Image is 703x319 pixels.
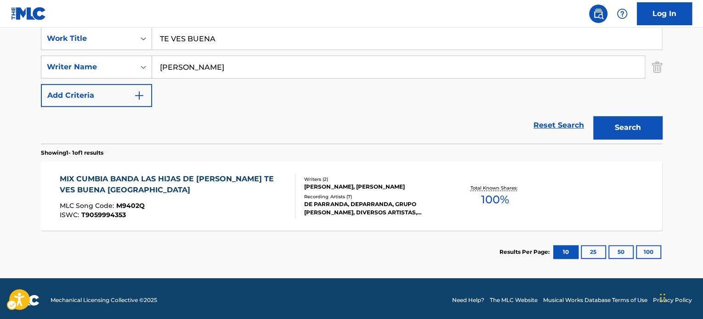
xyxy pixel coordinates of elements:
[593,8,604,19] img: search
[470,185,519,191] p: Total Known Shares:
[657,275,703,319] iframe: Hubspot Iframe
[636,245,661,259] button: 100
[47,62,130,73] div: Writer Name
[581,245,606,259] button: 25
[660,284,665,312] div: Drag
[529,115,589,135] a: Reset Search
[41,149,103,157] p: Showing 1 - 1 of 1 results
[490,296,538,304] a: The MLC Website
[134,90,145,101] img: 9d2ae6d4665cec9f34b9.svg
[41,27,662,144] form: Search Form
[543,296,647,304] a: Musical Works Database Terms of Use
[617,8,628,19] img: help
[47,33,130,44] div: Work Title
[41,84,152,107] button: Add Criteria
[60,211,81,219] span: ISWC :
[553,245,578,259] button: 10
[653,296,692,304] a: Privacy Policy
[11,7,46,20] img: MLC Logo
[60,173,288,196] div: MIX CUMBIA BANDA LAS HIJAS DE [PERSON_NAME] TE VES BUENA [GEOGRAPHIC_DATA]
[652,56,662,78] img: Delete Criterion
[60,201,116,210] span: MLC Song Code :
[116,201,145,210] span: M9402Q
[51,296,157,304] span: Mechanical Licensing Collective © 2025
[481,191,509,208] span: 100 %
[152,28,662,50] input: Search...
[81,211,126,219] span: T9059994353
[304,200,443,217] div: DE PARRANDA, DEPARRANDA, GRUPO [PERSON_NAME], DIVERSOS ARTISTAS, TIGRILLOS
[593,116,662,139] button: Search
[41,162,662,230] a: MIX CUMBIA BANDA LAS HIJAS DE [PERSON_NAME] TE VES BUENA [GEOGRAPHIC_DATA]MLC Song Code:M9402QISW...
[452,296,484,304] a: Need Help?
[304,193,443,200] div: Recording Artists ( 7 )
[637,2,692,25] a: Log In
[608,245,634,259] button: 50
[499,248,552,256] p: Results Per Page:
[304,183,443,191] div: [PERSON_NAME], [PERSON_NAME]
[304,176,443,183] div: Writers ( 2 )
[152,56,645,78] input: Search...
[657,275,703,319] div: Chat Widget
